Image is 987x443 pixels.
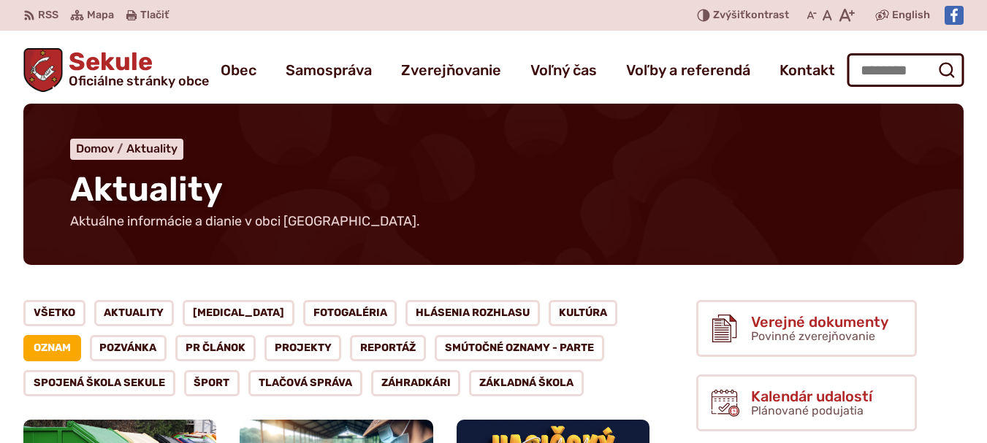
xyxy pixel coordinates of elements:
a: Reportáž [350,335,426,361]
a: Zverejňovanie [401,50,501,90]
span: Verejné dokumenty [751,314,888,330]
a: Základná škola [469,370,584,396]
a: Obec [221,50,256,90]
a: Šport [184,370,240,396]
span: Aktuality [70,169,223,209]
a: Oznam [23,335,81,361]
a: Spojená škola Sekule [23,370,175,396]
a: Logo Sekule, prejsť na domovskú stránku. [23,48,209,92]
span: Kalendár udalostí [751,388,872,404]
a: Aktuality [94,300,175,326]
a: Tlačová správa [248,370,362,396]
span: kontrast [713,9,789,22]
a: Fotogaléria [303,300,397,326]
span: English [892,7,930,24]
span: RSS [38,7,58,24]
span: Mapa [87,7,114,24]
span: Tlačiť [140,9,169,22]
span: Zvýšiť [713,9,745,21]
a: Voľby a referendá [626,50,750,90]
a: Samospráva [286,50,372,90]
span: Sekule [63,50,209,88]
span: Domov [76,142,114,155]
a: Záhradkári [371,370,461,396]
p: Aktuálne informácie a dianie v obci [GEOGRAPHIC_DATA]. [70,214,421,230]
a: Verejné dokumenty Povinné zverejňovanie [696,300,917,357]
a: Hlásenia rozhlasu [405,300,540,326]
a: Pozvánka [90,335,167,361]
a: Voľný čas [530,50,597,90]
span: Povinné zverejňovanie [751,329,875,343]
a: Kalendár udalostí Plánované podujatia [696,374,917,431]
a: Smútočné oznamy - parte [435,335,604,361]
span: Plánované podujatia [751,404,864,417]
a: Kultúra [549,300,617,326]
a: Projekty [264,335,342,361]
a: Aktuality [126,142,178,155]
a: Kontakt [780,50,835,90]
a: [MEDICAL_DATA] [183,300,294,326]
a: Všetko [23,300,85,326]
a: PR článok [175,335,256,361]
a: Domov [76,142,126,155]
img: Prejsť na Facebook stránku [945,6,964,25]
a: English [889,7,933,24]
img: Prejsť na domovskú stránku [23,48,63,92]
span: Oficiálne stránky obce [69,74,209,88]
